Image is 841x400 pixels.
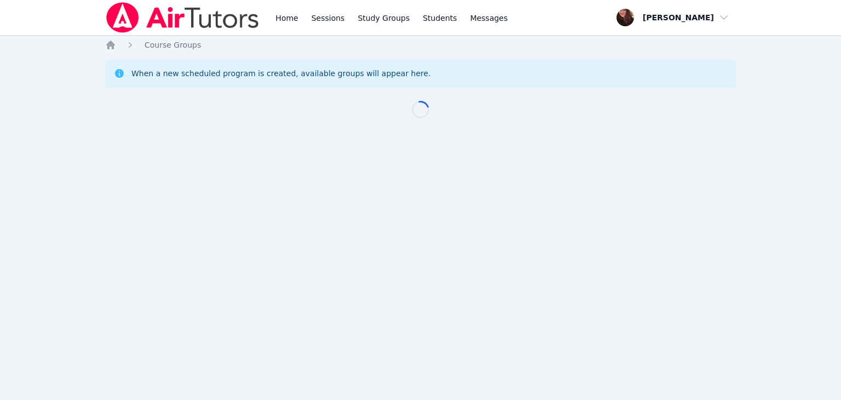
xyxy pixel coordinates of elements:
[105,39,736,50] nav: Breadcrumb
[145,39,201,50] a: Course Groups
[105,2,260,33] img: Air Tutors
[131,68,431,79] div: When a new scheduled program is created, available groups will appear here.
[145,41,201,49] span: Course Groups
[470,13,508,24] span: Messages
